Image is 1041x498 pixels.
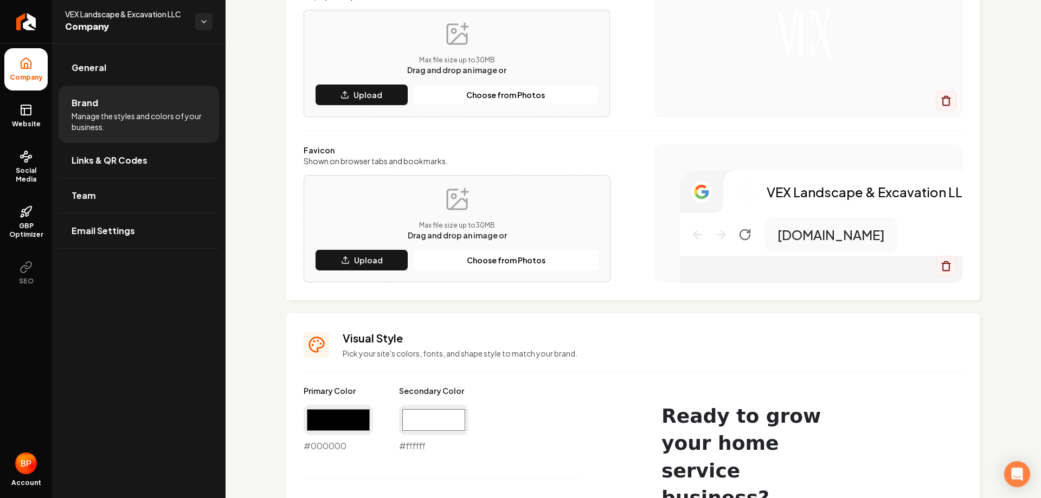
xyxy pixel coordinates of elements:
img: Rebolt Logo [16,13,36,30]
span: SEO [15,277,38,286]
button: SEO [4,252,48,294]
label: Shown on browser tabs and bookmarks. [304,156,611,166]
span: Drag and drop an image or [408,230,507,240]
p: VEX Landscape & Excavation LLC [767,183,972,201]
a: Email Settings [59,214,219,248]
button: Upload [315,84,408,106]
span: Team [72,189,96,202]
img: Bailey Paraspolo [15,452,37,474]
a: Links & QR Codes [59,143,219,178]
span: VEX Landscape & Excavation LLC [65,9,187,20]
label: Primary Color [304,385,373,396]
div: Open Intercom Messenger [1004,461,1030,487]
div: #000000 [304,405,373,452]
h3: Visual Style [343,331,963,346]
a: Website [4,95,48,137]
div: #ffffff [399,405,468,452]
span: Links & QR Codes [72,154,147,167]
span: GBP Optimizer [4,222,48,239]
button: Choose from Photos [413,84,599,106]
span: Manage the styles and colors of your business. [72,111,206,132]
span: Email Settings [72,224,135,237]
a: Team [59,178,219,213]
p: Pick your site's colors, fonts, and shape style to match your brand. [343,348,963,359]
p: [DOMAIN_NAME] [777,226,885,243]
span: Company [5,73,47,82]
img: Logo [736,181,758,203]
span: Company [65,20,187,35]
button: Open user button [15,452,37,474]
a: General [59,50,219,85]
img: Logo [675,5,941,92]
p: Max file size up to 30 MB [408,221,507,230]
label: Secondary Color [399,385,468,396]
p: Max file size up to 30 MB [407,56,506,64]
p: Upload [354,89,382,100]
span: Account [11,478,41,487]
p: Upload [354,255,383,266]
span: Brand [72,96,98,109]
span: Website [8,120,45,128]
span: Social Media [4,166,48,184]
p: Choose from Photos [467,255,545,266]
label: Favicon [304,145,611,156]
button: Upload [315,249,408,271]
p: Choose from Photos [466,89,545,100]
a: GBP Optimizer [4,197,48,248]
span: Drag and drop an image or [407,65,506,75]
a: Social Media [4,141,48,192]
span: General [72,61,106,74]
button: Choose from Photos [413,249,599,271]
